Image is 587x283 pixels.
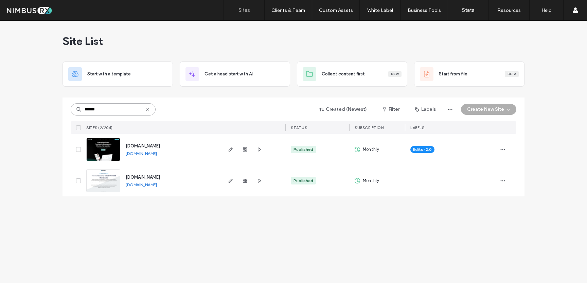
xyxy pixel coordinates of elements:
[322,71,365,77] span: Collect content first
[238,7,250,13] label: Sites
[497,7,521,13] label: Resources
[505,71,519,77] div: Beta
[367,7,393,13] label: White Label
[126,182,157,187] a: [DOMAIN_NAME]
[388,71,402,77] div: New
[271,7,305,13] label: Clients & Team
[314,104,373,115] button: Created (Newest)
[408,7,441,13] label: Business Tools
[293,146,313,153] div: Published
[63,34,103,48] span: Site List
[409,104,442,115] button: Labels
[541,7,552,13] label: Help
[319,7,353,13] label: Custom Assets
[126,143,160,148] a: [DOMAIN_NAME]
[204,71,253,77] span: Get a head start with AI
[363,177,379,184] span: Monthly
[439,71,467,77] span: Start from file
[355,125,384,130] span: Subscription
[376,104,406,115] button: Filter
[63,61,173,87] div: Start with a template
[126,151,157,156] a: [DOMAIN_NAME]
[413,146,432,153] span: Editor 2.0
[87,71,131,77] span: Start with a template
[86,125,113,130] span: SITES (2/204)
[16,5,30,11] span: Help
[461,104,516,115] button: Create New Site
[291,125,307,130] span: STATUS
[293,178,313,184] div: Published
[297,61,407,87] div: Collect content firstNew
[462,7,475,13] label: Stats
[410,125,424,130] span: LABELS
[180,61,290,87] div: Get a head start with AI
[414,61,524,87] div: Start from fileBeta
[363,146,379,153] span: Monthly
[126,175,160,180] a: [DOMAIN_NAME]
